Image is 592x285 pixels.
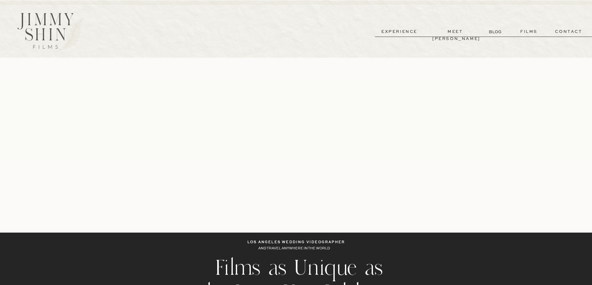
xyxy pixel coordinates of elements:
[376,28,422,35] a: experience
[247,241,345,244] b: los angeles wedding videographer
[546,28,591,35] a: contact
[489,29,503,35] a: BLOG
[258,246,334,252] p: AND TRAVEL ANYWHERE IN THE WORLD
[432,28,478,35] a: meet [PERSON_NAME]
[514,28,544,35] a: films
